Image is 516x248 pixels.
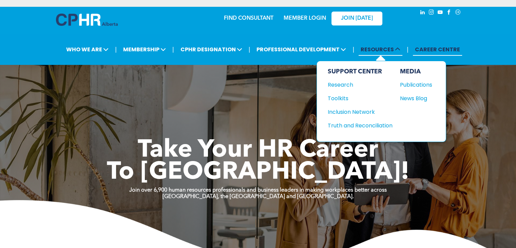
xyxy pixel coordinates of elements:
a: Publications [400,81,432,89]
a: instagram [428,8,435,18]
li: | [172,42,174,56]
a: Research [328,81,393,89]
div: MEDIA [400,68,432,75]
div: News Blog [400,94,429,103]
span: MEMBERSHIP [121,43,168,56]
div: Inclusion Network [328,108,386,116]
img: A blue and white logo for cp alberta [56,14,118,26]
span: CPHR DESIGNATION [178,43,244,56]
a: linkedin [419,8,426,18]
li: | [407,42,408,56]
span: RESOURCES [359,43,402,56]
span: WHO WE ARE [64,43,111,56]
a: Inclusion Network [328,108,393,116]
span: To [GEOGRAPHIC_DATA]! [107,160,409,185]
span: Take Your HR Career [138,138,378,163]
a: Truth and Reconciliation [328,121,393,130]
li: | [115,42,117,56]
span: JOIN [DATE] [341,15,373,22]
a: CAREER CENTRE [413,43,462,56]
li: | [249,42,250,56]
a: FIND CONSULTANT [224,16,273,21]
div: Truth and Reconciliation [328,121,386,130]
div: Toolkits [328,94,386,103]
a: JOIN [DATE] [331,12,382,25]
a: Toolkits [328,94,393,103]
a: facebook [445,8,453,18]
a: Social network [454,8,462,18]
strong: [GEOGRAPHIC_DATA], the [GEOGRAPHIC_DATA] and [GEOGRAPHIC_DATA]. [163,194,354,199]
strong: Join over 6,900 human resources professionals and business leaders in making workplaces better ac... [129,188,387,193]
li: | [352,42,354,56]
div: Research [328,81,386,89]
a: youtube [437,8,444,18]
a: News Blog [400,94,432,103]
div: SUPPORT CENTER [328,68,393,75]
span: PROFESSIONAL DEVELOPMENT [254,43,348,56]
a: MEMBER LOGIN [284,16,326,21]
div: Publications [400,81,429,89]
